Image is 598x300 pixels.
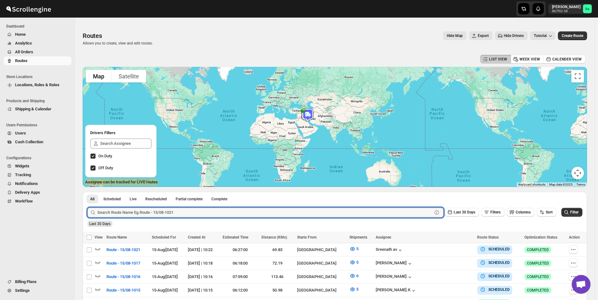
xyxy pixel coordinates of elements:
span: Locations, Rules & Rates [15,82,59,87]
div: 06:12:00 [223,287,258,293]
div: 06:27:00 [223,247,258,253]
span: Routes [83,32,102,39]
span: Route - 15/08-1016 [106,274,140,280]
span: Estimated Time [223,235,248,239]
a: Terms [576,183,585,186]
span: Configurations [6,155,72,161]
button: [PERSON_NAME] [376,274,413,280]
span: Tutorial [534,34,547,38]
button: 5 [346,284,362,294]
input: Search Assignee [100,139,152,149]
button: Cash Collection [4,138,71,146]
span: Distance (KMs) [261,235,287,239]
span: Home [15,32,26,37]
span: Products and Shipping [6,98,72,103]
span: 6 [356,273,358,278]
button: Widgets [4,162,71,171]
span: All [90,197,95,202]
span: Hide Drivers [504,33,524,38]
img: Google [84,179,105,187]
img: ScrollEngine [5,1,52,17]
button: SCHEDULED [480,287,510,293]
button: Route - 15/08-1017 [103,258,144,268]
div: 72.19 [261,260,293,266]
div: 50.98 [261,287,293,293]
span: LIST VIEW [489,57,507,62]
button: Notifications [4,179,71,188]
p: Allows you to create, view and edit routes. [83,41,153,46]
span: Users Permissions [6,123,72,128]
span: Shipments [349,235,367,239]
button: Delivery Apps [4,188,71,197]
span: Tracking [15,172,31,177]
button: 5 [346,244,362,254]
button: Tutorial [530,31,555,40]
input: Search Route Name Eg.Route - 15/08-1021 [97,208,432,218]
h2: Drivers Filters [90,130,152,136]
span: Store Locations [6,74,72,79]
button: Keyboard shortcuts [518,182,545,187]
button: SCHEDULED [480,260,510,266]
button: Routes [4,56,71,65]
button: Sort [537,208,556,217]
text: ka [585,7,589,11]
button: WorkFlow [4,197,71,206]
button: Billing Plans [4,277,71,286]
button: Home [4,30,71,39]
span: Created At [188,235,205,239]
button: Route - 15/08-1015 [103,285,144,295]
span: Partial complete [176,197,203,202]
button: Create Route [558,31,587,40]
span: Create Route [562,33,583,38]
button: [PERSON_NAME] [376,261,413,267]
span: Export [478,33,489,38]
button: Hide Drivers [495,31,528,40]
span: Columns [516,210,531,214]
span: Routes [15,58,28,63]
button: Settings [4,286,71,295]
button: Filters [482,208,504,217]
button: Users [4,129,71,138]
div: [GEOGRAPHIC_DATA] [297,260,346,266]
span: COMPLETED [527,274,549,279]
span: Dashboard [6,24,72,29]
span: COMPLETED [527,247,549,252]
span: Optimization Status [524,235,557,239]
button: Analytics [4,39,71,48]
span: WEEK VIEW [519,57,540,62]
div: [DATE] | 10:18 [188,260,219,266]
button: Route - 15/08-1021 [103,245,144,255]
span: CALENDER VIEW [552,57,582,62]
span: 5 [356,246,358,251]
span: View [95,235,103,239]
span: Route Status [477,235,499,239]
button: All Orders [4,48,71,56]
div: 113.46 [261,274,293,280]
div: [DATE] | 10:22 [188,247,219,253]
span: Settings [15,288,30,293]
button: SCHEDULED [480,246,510,252]
button: All routes [86,195,98,203]
span: Route - 15/08-1021 [106,247,140,253]
b: SCHEDULED [488,287,510,292]
span: Route - 15/08-1017 [106,260,140,266]
div: [GEOGRAPHIC_DATA] [297,247,346,253]
span: Last 30 Days [89,222,111,226]
span: Cash Collection [15,139,43,144]
button: Filter [561,208,582,217]
span: Billing Plans [15,279,37,284]
div: 07:59:00 [223,274,258,280]
button: Show street map [86,70,111,82]
span: 15-Aug | [DATE] [152,274,178,279]
span: Filter [570,210,579,214]
button: Export [469,31,492,40]
button: Route - 15/08-1016 [103,272,144,282]
span: Delivery Apps [15,190,40,195]
b: SCHEDULED [488,261,510,265]
div: [DATE] | 10:15 [188,287,219,293]
button: [PERSON_NAME].K [376,287,417,294]
span: Route - 15/08-1015 [106,287,140,293]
